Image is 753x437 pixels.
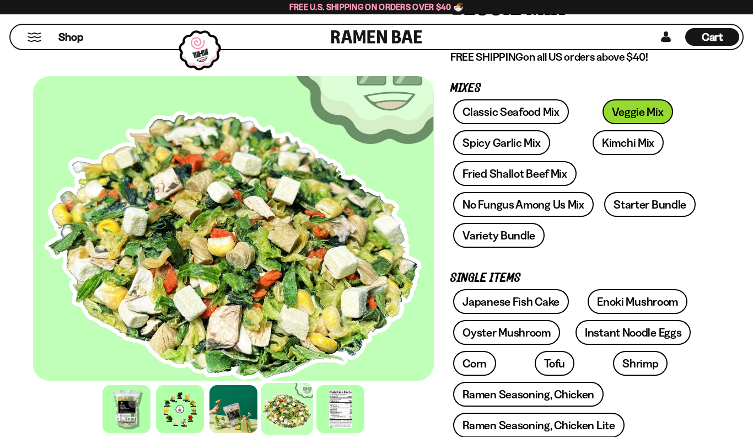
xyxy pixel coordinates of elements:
[58,28,83,46] a: Shop
[453,320,560,345] a: Oyster Mushroom
[453,99,568,124] a: Classic Seafood Mix
[453,289,569,314] a: Japanese Fish Cake
[453,161,576,186] a: Fried Shallot Beef Mix
[450,83,703,94] p: Mixes
[58,30,83,45] span: Shop
[702,30,723,44] span: Cart
[535,351,574,376] a: Tofu
[613,351,668,376] a: Shrimp
[593,130,664,155] a: Kimchi Mix
[604,192,696,217] a: Starter Bundle
[575,320,691,345] a: Instant Noodle Eggs
[289,2,464,12] span: Free U.S. Shipping on Orders over $40 🍜
[453,130,550,155] a: Spicy Garlic Mix
[685,25,739,49] div: Cart
[453,192,593,217] a: No Fungus Among Us Mix
[453,351,496,376] a: Corn
[453,223,545,248] a: Variety Bundle
[588,289,687,314] a: Enoki Mushroom
[450,273,703,284] p: Single Items
[27,33,42,42] button: Mobile Menu Trigger
[453,382,604,407] a: Ramen Seasoning, Chicken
